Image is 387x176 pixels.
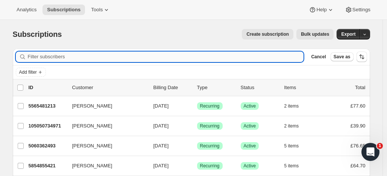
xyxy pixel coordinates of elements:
[340,5,375,15] button: Settings
[377,143,383,149] span: 1
[72,162,112,170] span: [PERSON_NAME]
[242,29,293,39] button: Create subscription
[316,7,326,13] span: Help
[47,7,80,13] span: Subscriptions
[200,103,220,109] span: Recurring
[284,84,322,91] div: Items
[284,101,307,111] button: 2 items
[153,163,169,168] span: [DATE]
[16,68,46,77] button: Add filter
[29,142,66,150] p: 5060362493
[200,123,220,129] span: Recurring
[153,103,169,109] span: [DATE]
[29,101,366,111] div: 5565481213[PERSON_NAME][DATE]SuccessRecurringSuccessActive2 items£77.60
[72,102,112,110] span: [PERSON_NAME]
[68,120,143,132] button: [PERSON_NAME]
[29,84,66,91] p: ID
[351,163,366,168] span: £64.70
[29,84,366,91] div: IDCustomerBilling DateTypeStatusItemsTotal
[361,143,379,161] iframe: Intercom live chat
[246,31,289,37] span: Create subscription
[244,143,256,149] span: Active
[153,143,169,149] span: [DATE]
[200,143,220,149] span: Recurring
[87,5,115,15] button: Tools
[244,163,256,169] span: Active
[352,7,370,13] span: Settings
[351,123,366,129] span: £39.90
[68,140,143,152] button: [PERSON_NAME]
[29,162,66,170] p: 5854855421
[311,54,326,60] span: Cancel
[197,84,235,91] div: Type
[351,103,366,109] span: £77.60
[72,142,112,150] span: [PERSON_NAME]
[334,54,351,60] span: Save as
[351,143,366,149] span: £76.65
[68,100,143,112] button: [PERSON_NAME]
[200,163,220,169] span: Recurring
[284,123,299,129] span: 2 items
[301,31,329,37] span: Bulk updates
[153,123,169,129] span: [DATE]
[68,160,143,172] button: [PERSON_NAME]
[244,103,256,109] span: Active
[331,52,354,61] button: Save as
[13,30,62,38] span: Subscriptions
[29,121,366,131] div: 105050734971[PERSON_NAME][DATE]SuccessRecurringSuccessActive2 items£39.90
[91,7,103,13] span: Tools
[296,29,334,39] button: Bulk updates
[19,69,37,75] span: Add filter
[244,123,256,129] span: Active
[72,84,147,91] p: Customer
[42,5,85,15] button: Subscriptions
[29,102,66,110] p: 5565481213
[284,103,299,109] span: 2 items
[304,5,338,15] button: Help
[284,163,299,169] span: 5 items
[355,84,365,91] p: Total
[284,121,307,131] button: 2 items
[308,52,329,61] button: Cancel
[17,7,36,13] span: Analytics
[284,161,307,171] button: 5 items
[29,161,366,171] div: 5854855421[PERSON_NAME][DATE]SuccessRecurringSuccessActive5 items£64.70
[337,29,360,39] button: Export
[29,122,66,130] p: 105050734971
[28,52,304,62] input: Filter subscribers
[341,31,355,37] span: Export
[284,143,299,149] span: 5 items
[284,141,307,151] button: 5 items
[153,84,191,91] p: Billing Date
[241,84,278,91] p: Status
[29,141,366,151] div: 5060362493[PERSON_NAME][DATE]SuccessRecurringSuccessActive5 items£76.65
[72,122,112,130] span: [PERSON_NAME]
[357,52,367,62] button: Sort the results
[12,5,41,15] button: Analytics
